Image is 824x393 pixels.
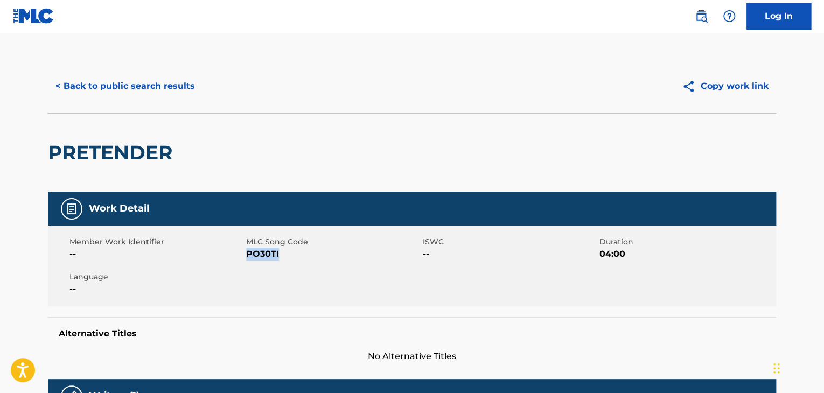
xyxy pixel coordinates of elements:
[723,10,736,23] img: help
[69,236,243,248] span: Member Work Identifier
[48,350,776,363] span: No Alternative Titles
[599,248,773,261] span: 04:00
[246,236,420,248] span: MLC Song Code
[674,73,776,100] button: Copy work link
[13,8,54,24] img: MLC Logo
[59,328,765,339] h5: Alternative Titles
[48,73,202,100] button: < Back to public search results
[423,248,597,261] span: --
[746,3,811,30] a: Log In
[423,236,597,248] span: ISWC
[69,248,243,261] span: --
[599,236,773,248] span: Duration
[690,5,712,27] a: Public Search
[695,10,708,23] img: search
[246,248,420,261] span: PO30TI
[770,341,824,393] iframe: Chat Widget
[682,80,701,93] img: Copy work link
[718,5,740,27] div: Help
[773,352,780,384] div: Drag
[69,283,243,296] span: --
[69,271,243,283] span: Language
[48,141,178,165] h2: PRETENDER
[65,202,78,215] img: Work Detail
[89,202,149,215] h5: Work Detail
